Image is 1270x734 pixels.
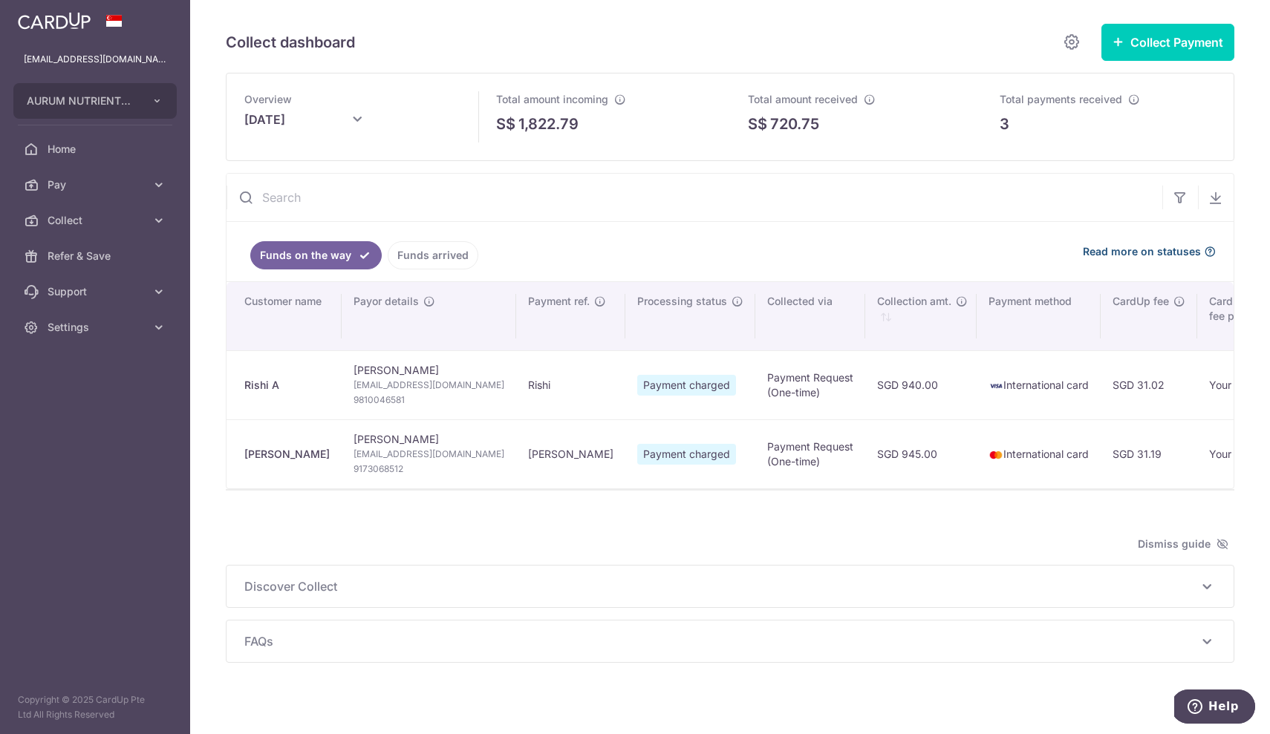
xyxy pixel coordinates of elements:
[1083,244,1216,259] a: Read more on statuses
[342,282,516,350] th: Payor details
[244,632,1216,650] p: FAQs
[755,350,865,419] td: Payment Request (One-time)
[865,350,977,419] td: SGD 940.00
[1101,419,1197,488] td: SGD 31.19
[518,113,579,135] p: 1,822.79
[388,241,478,269] a: Funds arrived
[48,320,146,335] span: Settings
[1174,689,1255,727] iframe: Opens a widget where you can find more information
[342,419,516,488] td: [PERSON_NAME]
[528,294,590,309] span: Payment ref.
[496,113,515,135] span: S$
[977,282,1101,350] th: Payment method
[13,83,177,119] button: AURUM NUTRIENTS PTE. LTD.
[48,142,146,157] span: Home
[1101,282,1197,350] th: CardUp fee
[226,30,355,54] h5: Collect dashboard
[342,350,516,419] td: [PERSON_NAME]
[977,350,1101,419] td: International card
[1209,294,1256,324] span: CardUp fee payor
[48,249,146,263] span: Refer & Save
[496,93,608,105] span: Total amount incoming
[1138,535,1228,553] span: Dismiss guide
[48,284,146,299] span: Support
[354,462,504,476] span: 9173068512
[244,93,292,105] span: Overview
[516,419,625,488] td: [PERSON_NAME]
[244,632,1198,650] span: FAQs
[1101,350,1197,419] td: SGD 31.02
[1113,294,1169,309] span: CardUp fee
[755,282,865,350] th: Collected via
[637,294,727,309] span: Processing status
[250,241,382,269] a: Funds on the way
[516,350,625,419] td: Rishi
[989,448,1003,462] img: mastercard-sm-87a3fd1e0bddd137fecb07648320f44c262e2538e7db6024463105ddbc961eb2.png
[625,282,755,350] th: Processing status
[24,52,166,67] p: [EMAIL_ADDRESS][DOMAIN_NAME]
[1000,93,1122,105] span: Total payments received
[244,577,1198,595] span: Discover Collect
[865,419,977,488] td: SGD 945.00
[354,393,504,407] span: 9810046581
[748,93,858,105] span: Total amount received
[877,294,951,309] span: Collection amt.
[637,375,736,396] span: Payment charged
[244,577,1216,595] p: Discover Collect
[1000,113,1009,135] p: 3
[354,294,419,309] span: Payor details
[244,378,330,393] div: Rishi A
[227,174,1162,221] input: Search
[354,378,504,393] span: [EMAIL_ADDRESS][DOMAIN_NAME]
[354,447,504,462] span: [EMAIL_ADDRESS][DOMAIN_NAME]
[34,10,65,24] span: Help
[1083,244,1201,259] span: Read more on statuses
[27,94,137,108] span: AURUM NUTRIENTS PTE. LTD.
[227,282,342,350] th: Customer name
[755,419,865,488] td: Payment Request (One-time)
[865,282,977,350] th: Collection amt. : activate to sort column ascending
[989,379,1003,393] img: visa-sm-192604c4577d2d35970c8ed26b86981c2741ebd56154ab54ad91a526f0f24972.png
[244,447,330,462] div: [PERSON_NAME]
[18,12,91,30] img: CardUp
[1101,24,1234,61] button: Collect Payment
[770,113,819,135] p: 720.75
[48,177,146,192] span: Pay
[977,419,1101,488] td: International card
[637,444,736,465] span: Payment charged
[748,113,767,135] span: S$
[516,282,625,350] th: Payment ref.
[48,213,146,228] span: Collect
